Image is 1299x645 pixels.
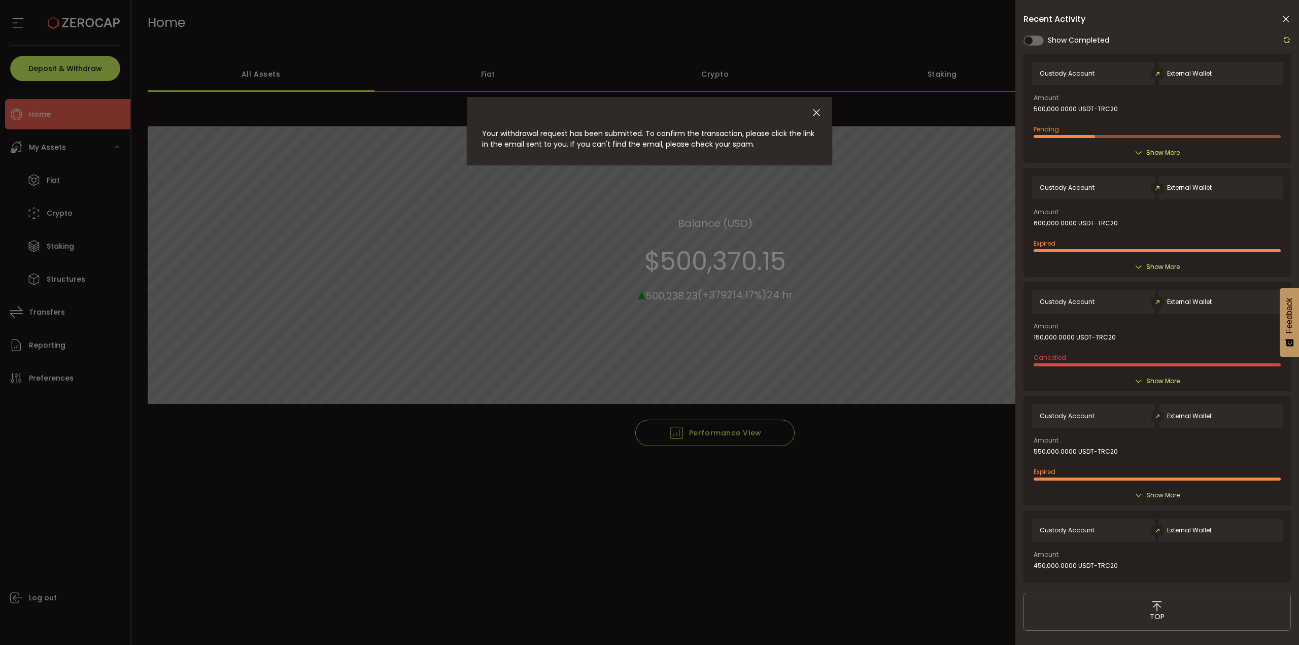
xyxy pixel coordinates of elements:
[1034,209,1058,215] span: Amount
[1034,106,1118,113] span: 500,000.0000 USDT-TRC20
[1034,562,1118,569] span: 450,000.0000 USDT-TRC20
[1146,148,1180,158] span: Show More
[1167,70,1212,77] span: External Wallet
[1040,413,1095,420] span: Custody Account
[1023,15,1085,23] span: Recent Activity
[1034,334,1116,341] span: 150,000.0000 USDT-TRC20
[1285,298,1294,333] span: Feedback
[811,107,822,119] button: Close
[1034,239,1055,248] span: Expired
[1034,467,1055,476] span: Expired
[1040,298,1095,305] span: Custody Account
[1034,353,1066,362] span: Cancelled
[1280,288,1299,357] button: Feedback - Show survey
[1034,323,1058,329] span: Amount
[1150,612,1165,622] span: TOP
[1167,413,1212,420] span: External Wallet
[1034,220,1118,227] span: 600,000.0000 USDT-TRC20
[1040,527,1095,534] span: Custody Account
[1167,527,1212,534] span: External Wallet
[1034,125,1059,133] span: Pending
[1040,70,1095,77] span: Custody Account
[1034,448,1118,455] span: 550,000.0000 USDT-TRC20
[1146,262,1180,272] span: Show More
[1034,95,1058,101] span: Amount
[1167,184,1212,191] span: External Wallet
[1048,35,1109,46] span: Show Completed
[482,128,814,149] span: Your withdrawal request has been submitted. To confirm the transaction, please click the link in ...
[467,97,832,165] div: dialog
[1181,535,1299,645] iframe: Chat Widget
[1146,376,1180,386] span: Show More
[1034,552,1058,558] span: Amount
[1040,184,1095,191] span: Custody Account
[1167,298,1212,305] span: External Wallet
[1034,437,1058,444] span: Amount
[1034,582,1066,590] span: Cancelled
[1146,490,1180,500] span: Show More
